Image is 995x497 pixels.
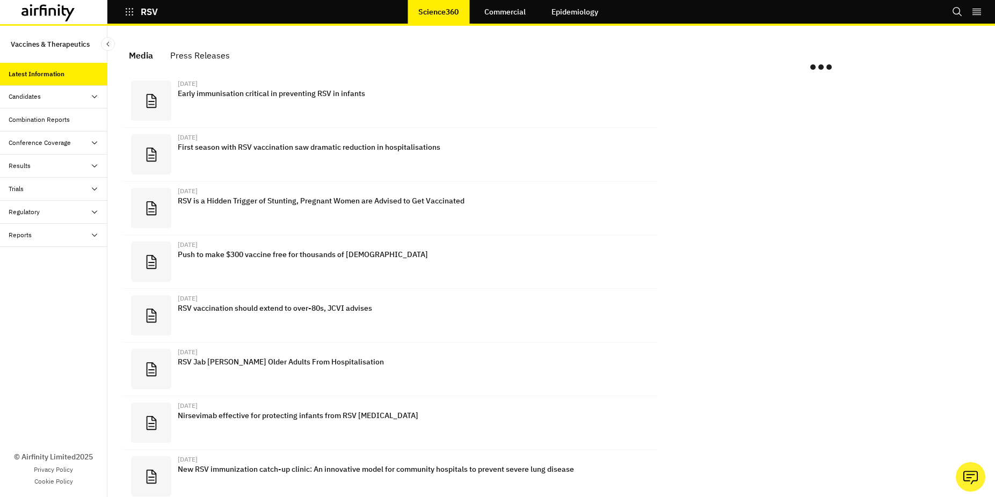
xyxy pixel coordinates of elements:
p: © Airfinity Limited 2025 [14,451,93,463]
div: [DATE] [178,134,618,141]
a: [DATE]Nirsevimab effective for protecting infants from RSV [MEDICAL_DATA] [122,396,658,450]
a: Cookie Policy [34,477,73,486]
div: [DATE] [178,242,618,248]
p: RSV vaccination should extend to over-80s, JCVI advises [178,304,618,312]
button: Ask our analysts [956,462,985,492]
div: Combination Reports [9,115,70,125]
p: Vaccines & Therapeutics [11,34,90,54]
a: [DATE]RSV is a Hidden Trigger of Stunting, Pregnant Women are Advised to Get Vaccinated [122,181,658,235]
div: Latest Information [9,69,64,79]
div: [DATE] [178,403,618,409]
a: [DATE]Push to make $300 vaccine free for thousands of [DEMOGRAPHIC_DATA] [122,235,658,289]
div: Press Releases [170,47,230,63]
p: RSV Jab [PERSON_NAME] Older Adults From Hospitalisation [178,357,618,366]
div: [DATE] [178,81,618,87]
button: RSV [125,3,158,21]
div: Media [129,47,153,63]
div: Regulatory [9,207,40,217]
p: New RSV immunization catch-up clinic: An innovative model for community hospitals to prevent seve... [178,465,618,473]
p: RSV [141,7,158,17]
a: [DATE]RSV Jab [PERSON_NAME] Older Adults From Hospitalisation [122,342,658,396]
a: [DATE]Early immunisation critical in preventing RSV in infants [122,74,658,128]
p: Push to make $300 vaccine free for thousands of [DEMOGRAPHIC_DATA] [178,250,618,259]
div: Trials [9,184,24,194]
a: [DATE]RSV vaccination should extend to over-80s, JCVI advises [122,289,658,342]
div: [DATE] [178,295,618,302]
div: Reports [9,230,32,240]
div: Results [9,161,31,171]
a: [DATE]First season with RSV vaccination saw dramatic reduction in hospitalisations [122,128,658,181]
button: Search [952,3,963,21]
div: [DATE] [178,188,618,194]
p: RSV is a Hidden Trigger of Stunting, Pregnant Women are Advised to Get Vaccinated [178,196,618,205]
div: [DATE] [178,349,618,355]
button: Close Sidebar [101,37,115,51]
div: Candidates [9,92,41,101]
div: Conference Coverage [9,138,71,148]
p: First season with RSV vaccination saw dramatic reduction in hospitalisations [178,143,618,151]
div: [DATE] [178,456,618,463]
a: Privacy Policy [34,465,73,474]
p: Nirsevimab effective for protecting infants from RSV [MEDICAL_DATA] [178,411,618,420]
p: Science360 [418,8,459,16]
p: Early immunisation critical in preventing RSV in infants [178,89,618,98]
